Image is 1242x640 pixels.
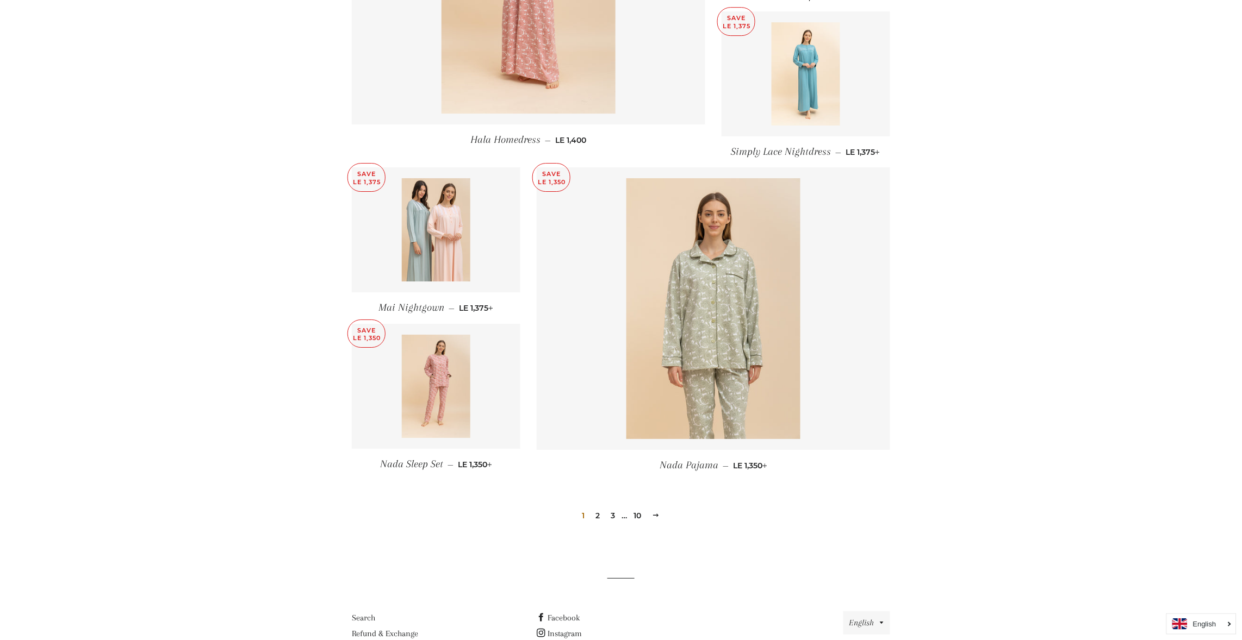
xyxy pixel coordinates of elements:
[378,302,444,313] span: Mai Nightgown
[723,461,729,470] span: —
[352,449,520,480] a: Nada Sleep Set — LE 1,350
[545,135,551,145] span: —
[380,458,443,470] span: Nada Sleep Set
[459,303,493,313] span: LE 1,375
[622,512,628,519] span: …
[470,134,541,146] span: Hala Homedress
[449,303,455,313] span: —
[722,136,890,167] a: Simply Lace Nightdress — LE 1,375
[352,124,705,155] a: Hala Homedress — LE 1,400
[352,292,520,323] a: Mai Nightgown — LE 1,375
[1172,618,1231,630] a: English
[533,164,570,191] p: Save LE 1,350
[537,629,582,638] a: Instagram
[1193,620,1216,628] i: English
[836,147,842,157] span: —
[843,611,890,635] button: English
[733,461,767,470] span: LE 1,350
[660,459,718,471] span: Nada Pajama
[592,507,605,524] a: 2
[578,507,589,524] span: 1
[352,613,375,623] a: Search
[537,613,580,623] a: Facebook
[555,135,586,145] span: LE 1,400
[348,164,385,191] p: Save LE 1,375
[718,8,755,35] p: Save LE 1,375
[352,629,418,638] a: Refund & Exchange
[448,460,454,469] span: —
[846,147,880,157] span: LE 1,375
[537,450,890,481] a: Nada Pajama — LE 1,350
[731,146,831,158] span: Simply Lace Nightdress
[348,320,385,348] p: Save LE 1,350
[630,507,646,524] a: 10
[458,460,492,469] span: LE 1,350
[607,507,620,524] a: 3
